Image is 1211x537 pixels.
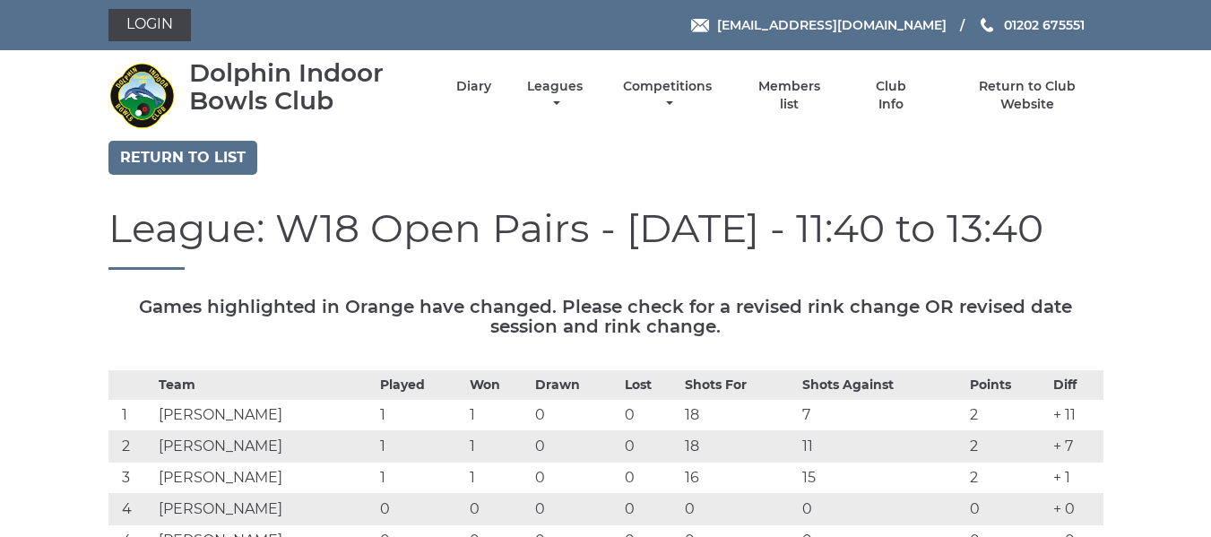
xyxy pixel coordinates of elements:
[523,78,587,113] a: Leagues
[376,371,465,400] th: Played
[531,494,620,525] td: 0
[531,431,620,463] td: 0
[154,463,376,494] td: [PERSON_NAME]
[680,371,799,400] th: Shots For
[1049,494,1103,525] td: + 0
[798,371,965,400] th: Shots Against
[154,400,376,431] td: [PERSON_NAME]
[1049,431,1103,463] td: + 7
[620,463,680,494] td: 0
[108,62,176,129] img: Dolphin Indoor Bowls Club
[531,400,620,431] td: 0
[108,297,1103,336] h5: Games highlighted in Orange have changed. Please check for a revised rink change OR revised date ...
[798,431,965,463] td: 11
[680,400,799,431] td: 18
[154,431,376,463] td: [PERSON_NAME]
[376,494,465,525] td: 0
[465,463,531,494] td: 1
[108,431,155,463] td: 2
[691,15,947,35] a: Email [EMAIL_ADDRESS][DOMAIN_NAME]
[376,400,465,431] td: 1
[717,17,947,33] span: [EMAIL_ADDRESS][DOMAIN_NAME]
[965,463,1049,494] td: 2
[1004,17,1085,33] span: 01202 675551
[108,206,1103,270] h1: League: W18 Open Pairs - [DATE] - 11:40 to 13:40
[965,371,1049,400] th: Points
[619,78,717,113] a: Competitions
[456,78,491,95] a: Diary
[531,463,620,494] td: 0
[680,463,799,494] td: 16
[620,431,680,463] td: 0
[465,400,531,431] td: 1
[108,141,257,175] a: Return to list
[154,371,376,400] th: Team
[108,9,191,41] a: Login
[465,494,531,525] td: 0
[465,431,531,463] td: 1
[465,371,531,400] th: Won
[531,371,620,400] th: Drawn
[951,78,1103,113] a: Return to Club Website
[376,431,465,463] td: 1
[680,494,799,525] td: 0
[108,463,155,494] td: 3
[748,78,830,113] a: Members list
[798,463,965,494] td: 15
[154,494,376,525] td: [PERSON_NAME]
[965,400,1049,431] td: 2
[620,400,680,431] td: 0
[981,18,993,32] img: Phone us
[798,494,965,525] td: 0
[620,371,680,400] th: Lost
[1049,400,1103,431] td: + 11
[376,463,465,494] td: 1
[691,19,709,32] img: Email
[108,494,155,525] td: 4
[108,400,155,431] td: 1
[965,494,1049,525] td: 0
[620,494,680,525] td: 0
[862,78,921,113] a: Club Info
[1049,463,1103,494] td: + 1
[978,15,1085,35] a: Phone us 01202 675551
[189,59,425,115] div: Dolphin Indoor Bowls Club
[680,431,799,463] td: 18
[798,400,965,431] td: 7
[1049,371,1103,400] th: Diff
[965,431,1049,463] td: 2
